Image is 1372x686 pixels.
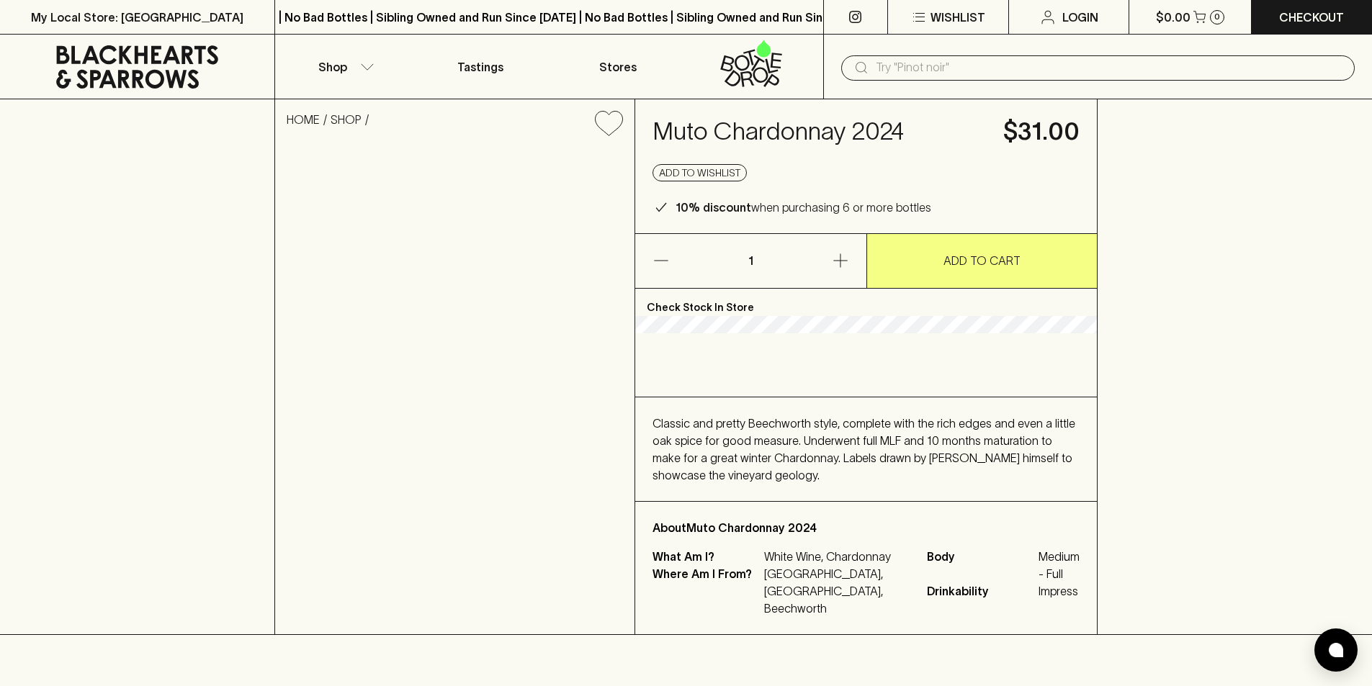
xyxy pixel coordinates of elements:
[653,164,747,181] button: Add to wishlist
[653,519,1080,536] p: About Muto Chardonnay 2024
[733,234,768,288] p: 1
[1039,582,1080,600] span: Impress
[412,35,549,99] a: Tastings
[676,201,751,214] b: 10% discount
[318,58,347,76] p: Shop
[599,58,637,76] p: Stores
[653,417,1075,482] span: Classic and pretty Beechworth style, complete with the rich edges and even a little oak spice for...
[275,35,412,99] button: Shop
[550,35,686,99] a: Stores
[1003,117,1080,147] h4: $31.00
[943,252,1021,269] p: ADD TO CART
[1214,13,1220,21] p: 0
[676,199,931,216] p: when purchasing 6 or more bottles
[1279,9,1344,26] p: Checkout
[275,148,635,634] img: 40939.png
[457,58,503,76] p: Tastings
[331,113,362,126] a: SHOP
[1329,643,1343,657] img: bubble-icon
[31,9,243,26] p: My Local Store: [GEOGRAPHIC_DATA]
[635,289,1097,316] p: Check Stock In Store
[287,113,320,126] a: HOME
[1156,9,1191,26] p: $0.00
[653,565,761,617] p: Where Am I From?
[1062,9,1098,26] p: Login
[867,234,1098,288] button: ADD TO CART
[931,9,985,26] p: Wishlist
[589,105,629,142] button: Add to wishlist
[653,548,761,565] p: What Am I?
[764,565,910,617] p: [GEOGRAPHIC_DATA], [GEOGRAPHIC_DATA], Beechworth
[653,117,986,147] h4: Muto Chardonnay 2024
[764,548,910,565] p: White Wine, Chardonnay
[876,56,1343,79] input: Try "Pinot noir"
[927,548,1035,582] span: Body
[927,582,1035,600] span: Drinkability
[1039,548,1080,582] span: Medium - Full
